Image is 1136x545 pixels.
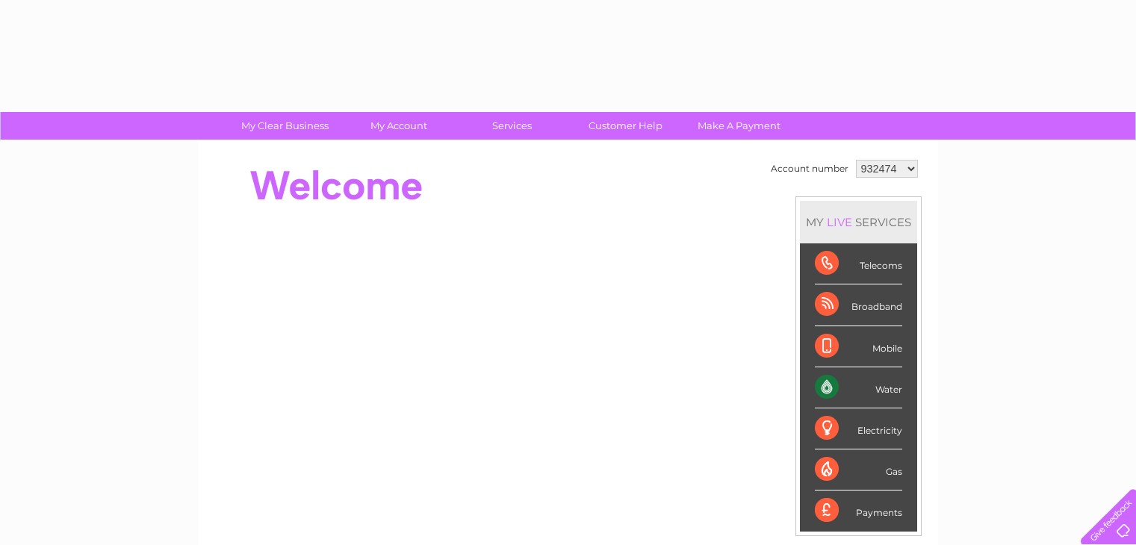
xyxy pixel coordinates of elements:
[815,408,902,449] div: Electricity
[815,243,902,284] div: Telecoms
[767,156,852,181] td: Account number
[800,201,917,243] div: MY SERVICES
[815,326,902,367] div: Mobile
[815,490,902,531] div: Payments
[564,112,687,140] a: Customer Help
[677,112,801,140] a: Make A Payment
[815,284,902,326] div: Broadband
[815,449,902,490] div: Gas
[450,112,574,140] a: Services
[337,112,460,140] a: My Account
[824,215,855,229] div: LIVE
[815,367,902,408] div: Water
[223,112,347,140] a: My Clear Business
